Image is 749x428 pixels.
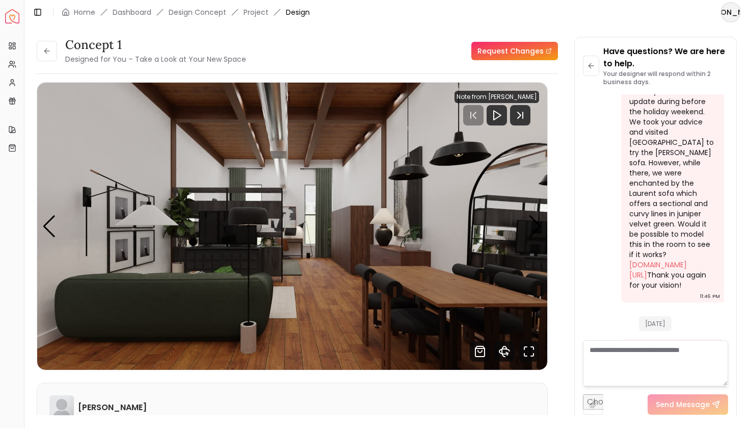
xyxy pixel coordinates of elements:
img: Design Render 1 [37,83,547,370]
span: [DATE] [639,316,672,331]
svg: Next Track [510,105,530,125]
small: Designed for You – Take a Look at Your New Space [65,54,246,64]
h6: [PERSON_NAME] [78,401,147,414]
p: Your designer will respond within 2 business days. [603,70,728,86]
div: Hello [PERSON_NAME]! Thank you for the update during before the holiday weekend. We took your adv... [629,66,714,290]
div: Note from [PERSON_NAME] [454,91,539,103]
a: Project [244,7,269,17]
a: Home [74,7,95,17]
button: [PERSON_NAME] [720,2,741,22]
div: 11:46 PM [700,291,720,301]
nav: breadcrumb [62,7,310,17]
span: Design [286,7,310,17]
div: Next slide [528,215,542,238]
span: [PERSON_NAME] [721,3,740,21]
svg: 360 View [494,341,515,362]
svg: Shop Products from this design [470,341,490,362]
div: 5 / 7 [37,83,547,370]
svg: Fullscreen [519,341,539,362]
div: Carousel [37,83,547,370]
a: [DOMAIN_NAME][URL] [629,260,687,280]
a: Request Changes [471,42,558,60]
p: Have questions? We are here to help. [603,45,728,70]
li: Design Concept [169,7,226,17]
a: Spacejoy [5,9,19,23]
div: Previous slide [42,215,56,238]
svg: Play [491,109,503,121]
img: Spacejoy Logo [5,9,19,23]
h3: Concept 1 [65,37,246,53]
a: Dashboard [113,7,151,17]
img: Heather Wise [49,395,74,420]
